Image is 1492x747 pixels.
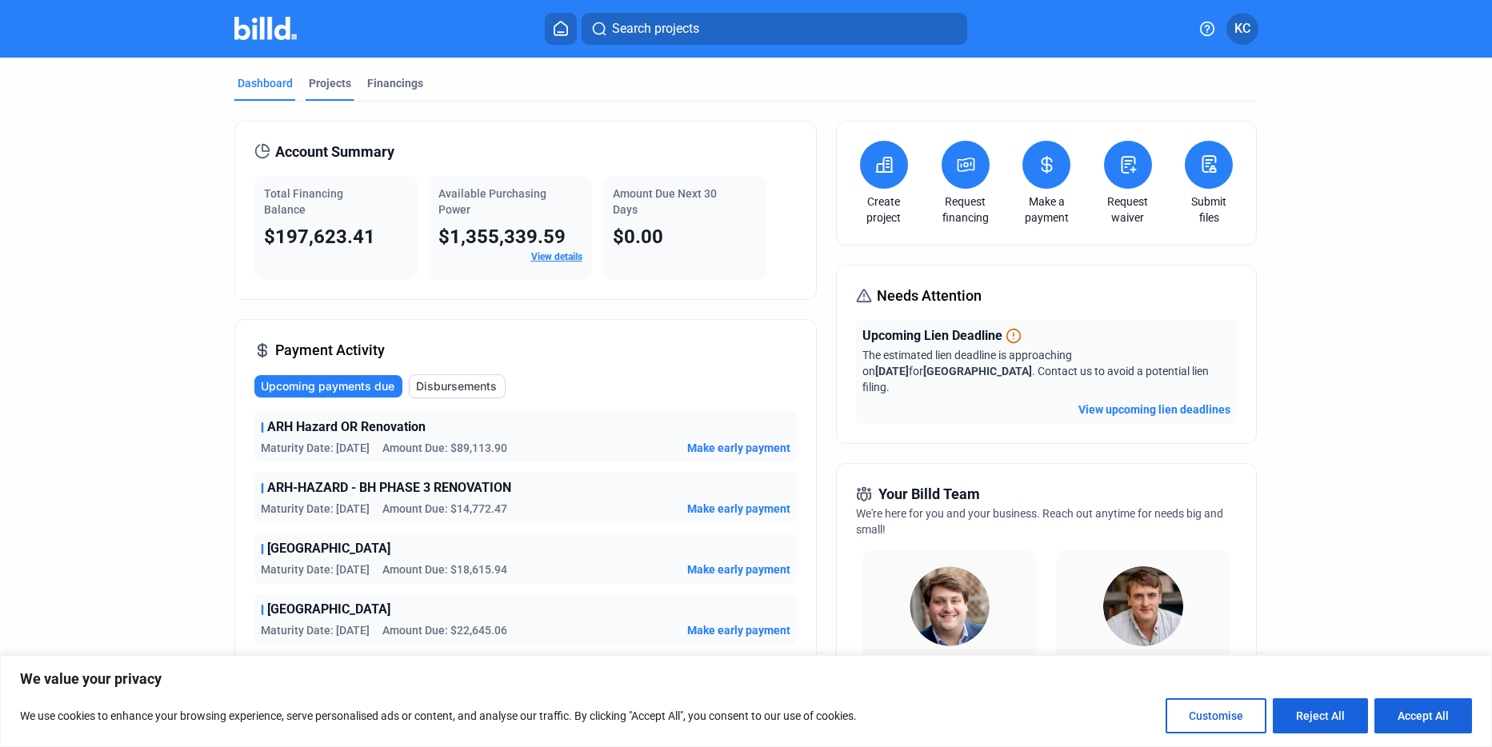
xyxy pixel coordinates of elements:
a: Request financing [938,194,994,226]
button: Reject All [1273,698,1368,733]
button: Accept All [1374,698,1472,733]
button: Make early payment [687,501,790,517]
span: Amount Due: $18,615.94 [382,561,507,577]
span: Maturity Date: [DATE] [261,501,370,517]
button: Upcoming payments due [254,375,402,397]
span: Total Financing Balance [264,187,343,216]
span: Amount Due: $22,645.06 [382,622,507,638]
span: [DATE] [875,365,909,377]
span: Upcoming payments due [261,378,394,394]
a: Make a payment [1018,194,1074,226]
p: We use cookies to enhance your browsing experience, serve personalised ads or content, and analys... [20,706,857,725]
button: Customise [1166,698,1266,733]
img: Territory Manager [1103,566,1183,646]
span: ARH Hazard OR Renovation [267,417,426,437]
span: $197,623.41 [264,226,375,248]
span: Amount Due: $89,113.90 [382,440,507,456]
span: We're here for you and your business. Reach out anytime for needs big and small! [856,507,1223,536]
button: Search projects [582,13,967,45]
div: Financings [367,75,423,91]
span: [GEOGRAPHIC_DATA] [267,539,390,558]
a: View details [531,251,582,262]
span: Maturity Date: [DATE] [261,561,370,577]
span: Upcoming Lien Deadline [862,326,1002,346]
span: $1,355,339.59 [438,226,566,248]
span: [GEOGRAPHIC_DATA] [267,600,390,619]
span: Needs Attention [877,285,982,307]
span: Maturity Date: [DATE] [261,440,370,456]
span: Search projects [612,19,699,38]
span: Available Purchasing Power [438,187,546,216]
img: Relationship Manager [910,566,990,646]
span: ARH-HAZARD - BH PHASE 3 RENOVATION [267,478,511,497]
span: [GEOGRAPHIC_DATA] [923,365,1032,377]
p: We value your privacy [20,669,1472,689]
div: Dashboard [238,75,293,91]
span: Payment Activity [275,339,385,362]
a: Create project [856,194,912,226]
span: KC [1234,19,1250,38]
span: Your Billd Team [878,483,980,505]
div: Projects [309,75,351,91]
span: Amount Due Next 30 Days [613,187,717,216]
button: Make early payment [687,622,790,638]
button: Disbursements [409,374,506,398]
span: Maturity Date: [DATE] [261,622,370,638]
button: KC [1226,13,1258,45]
a: Submit files [1181,194,1237,226]
span: Amount Due: $14,772.47 [382,501,507,517]
button: Make early payment [687,440,790,456]
button: Make early payment [687,561,790,577]
span: The estimated lien deadline is approaching on for . Contact us to avoid a potential lien filing. [862,349,1209,393]
span: $0.00 [613,226,663,248]
a: Request waiver [1100,194,1156,226]
span: Account Summary [275,141,394,163]
button: View upcoming lien deadlines [1078,401,1230,417]
img: Billd Company Logo [234,17,298,40]
span: Disbursements [416,378,497,394]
